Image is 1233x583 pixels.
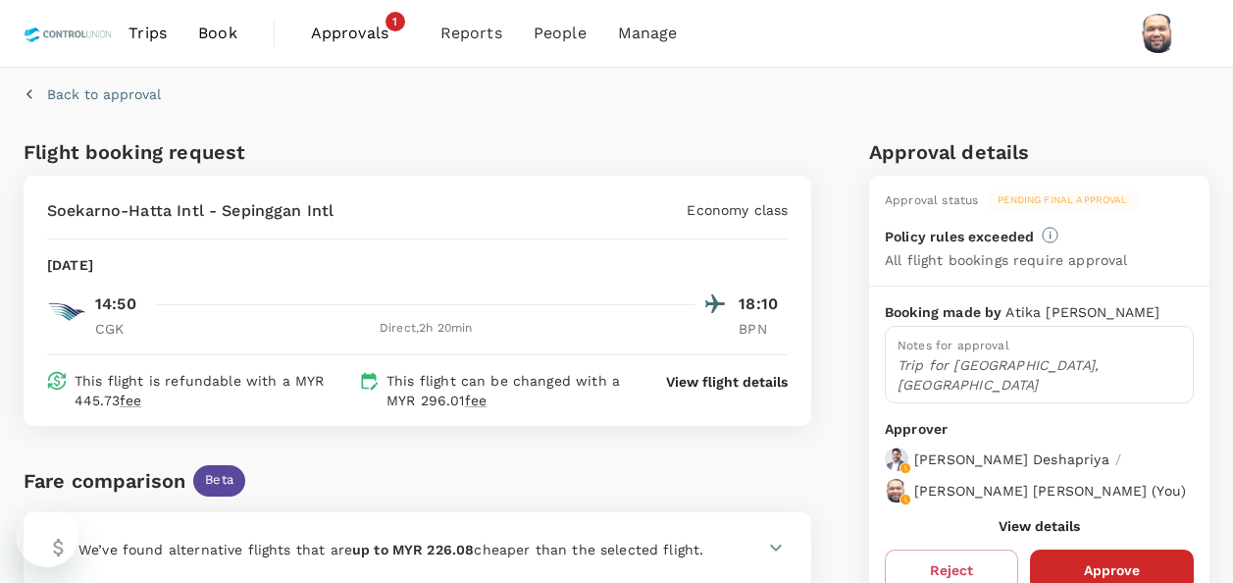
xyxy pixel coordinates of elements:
[885,191,978,211] div: Approval status
[95,292,136,316] p: 14:50
[885,250,1127,270] p: All flight bookings require approval
[898,355,1181,395] p: Trip for [GEOGRAPHIC_DATA], [GEOGRAPHIC_DATA]
[78,540,703,559] p: We’ve found alternative flights that are cheaper than the selected flight.
[24,136,414,168] h6: Flight booking request
[1005,302,1159,322] p: Atika [PERSON_NAME]
[198,22,237,45] span: Book
[885,419,1194,440] p: Approver
[739,319,788,339] p: BPN
[666,372,788,392] button: View flight details
[914,481,1186,501] p: [PERSON_NAME] [PERSON_NAME] ( You )
[534,22,587,45] span: People
[739,292,788,316] p: 18:10
[47,255,93,275] p: [DATE]
[386,371,632,410] p: This flight can be changed with a MYR 296.01
[24,12,113,55] img: Control Union Malaysia Sdn. Bhd.
[95,319,144,339] p: CGK
[986,193,1139,207] span: Pending final approval
[465,393,487,408] span: fee
[156,319,695,339] div: Direct , 2h 20min
[999,518,1080,534] button: View details
[120,393,141,408] span: fee
[193,471,245,490] span: Beta
[869,136,1209,168] h6: Approval details
[885,302,1005,322] p: Booking made by
[687,200,788,220] p: Economy class
[128,22,167,45] span: Trips
[1115,450,1121,469] p: /
[24,84,161,104] button: Back to approval
[385,12,405,31] span: 1
[1139,14,1178,53] img: Muhammad Hariz Bin Abdul Rahman
[885,227,1034,246] p: Policy rules exceeded
[47,199,334,223] p: Soekarno-Hatta Intl - Sepinggan Intl
[47,292,86,332] img: GA
[47,84,161,104] p: Back to approval
[16,504,78,567] iframe: Button to launch messaging window
[618,22,678,45] span: Manage
[352,542,474,557] b: up to MYR 226.08
[914,450,1109,469] p: [PERSON_NAME] Deshapriya
[440,22,502,45] span: Reports
[24,465,185,497] div: Fare comparison
[885,479,908,503] img: avatar-67b4218f54620.jpeg
[311,22,409,45] span: Approvals
[898,339,1009,352] span: Notes for approval
[75,371,351,410] p: This flight is refundable with a MYR 445.73
[885,448,908,471] img: avatar-67a5bcb800f47.png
